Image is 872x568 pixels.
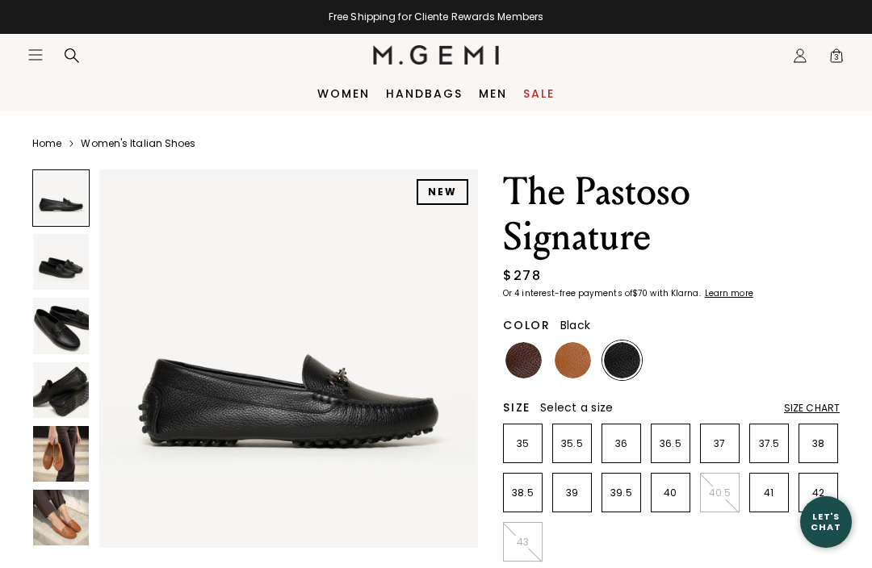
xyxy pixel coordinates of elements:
img: The Pastoso Signature [33,298,89,353]
img: The Pastoso Signature [33,362,89,418]
a: Learn more [703,289,753,299]
img: Black [604,342,640,378]
img: The Pastoso Signature [33,234,89,290]
klarna-placement-style-cta: Learn more [705,287,753,299]
a: Sale [523,87,555,100]
klarna-placement-style-body: Or 4 interest-free payments of [503,287,632,299]
button: Open site menu [27,47,44,63]
img: M.Gemi [373,45,500,65]
div: NEW [417,179,468,205]
img: The Pastoso Signature [99,169,478,548]
span: 3 [828,51,845,67]
p: 36.5 [652,437,690,450]
span: Select a size [540,399,613,416]
a: Home [32,137,61,150]
p: 39 [553,487,591,499]
h1: The Pastoso Signature [503,169,840,260]
klarna-placement-style-body: with Klarna [650,287,702,299]
h2: Size [503,401,530,414]
div: Size Chart [784,402,840,415]
h2: Color [503,319,551,332]
klarna-placement-style-amount: $70 [632,287,648,299]
img: Tan [555,342,591,378]
p: 40.5 [701,487,739,499]
a: Men [479,87,507,100]
p: 40 [652,487,690,499]
a: Handbags [386,87,463,100]
p: 42 [799,487,837,499]
p: 35.5 [553,437,591,450]
p: 39.5 [602,487,640,499]
img: The Pastoso Signature [33,426,89,482]
a: Women [317,87,370,100]
img: Chocolate [505,342,542,378]
img: The Pastoso Signature [33,490,89,545]
p: 37 [701,437,739,450]
p: 43 [504,536,542,549]
p: 41 [750,487,788,499]
p: 38 [799,437,837,450]
p: 36 [602,437,640,450]
a: Women's Italian Shoes [81,137,195,150]
div: $278 [503,266,541,286]
p: 35 [504,437,542,450]
p: 38.5 [504,487,542,499]
div: Let's Chat [800,512,852,532]
span: Black [560,317,590,333]
p: 37.5 [750,437,788,450]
